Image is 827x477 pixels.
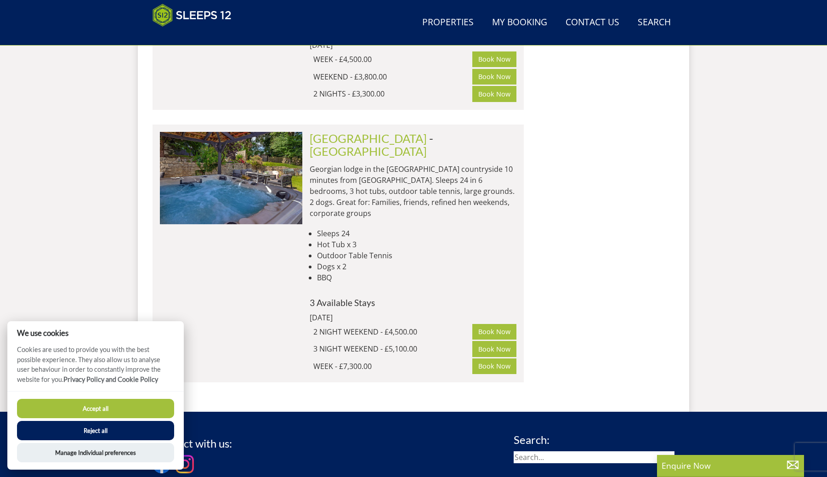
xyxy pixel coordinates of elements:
[472,86,516,102] a: Book Now
[17,443,174,462] button: Manage Individual preferences
[310,131,427,145] a: [GEOGRAPHIC_DATA]
[310,298,516,307] h4: 3 Available Stays
[472,341,516,357] a: Book Now
[514,451,674,463] input: Search...
[317,250,516,261] li: Outdoor Table Tennis
[176,455,194,473] img: Instagram
[7,345,184,391] p: Cookies are used to provide you with the best possible experience. They also allow us to analyse ...
[160,132,302,224] img: open-uri20250716-22-em0v1f.original.
[472,324,516,340] a: Book Now
[317,239,516,250] li: Hot Tub x 3
[472,69,516,85] a: Book Now
[310,164,516,219] p: Georgian lodge in the [GEOGRAPHIC_DATA] countryside 10 minutes from [GEOGRAPHIC_DATA]. Sleeps 24 ...
[63,375,158,383] a: Privacy Policy and Cookie Policy
[310,144,427,158] a: [GEOGRAPHIC_DATA]
[647,149,827,477] iframe: LiveChat chat widget
[317,261,516,272] li: Dogs x 2
[310,131,433,158] span: -
[153,437,232,449] h3: Connect with us:
[317,272,516,283] li: BBQ
[313,326,472,337] div: 2 NIGHT WEEKEND - £4,500.00
[310,312,434,323] div: [DATE]
[634,12,674,33] a: Search
[313,343,472,354] div: 3 NIGHT WEEKEND - £5,100.00
[17,399,174,418] button: Accept all
[17,421,174,440] button: Reject all
[317,228,516,239] li: Sleeps 24
[148,32,244,40] iframe: Customer reviews powered by Trustpilot
[7,329,184,337] h2: We use cookies
[153,4,232,27] img: Sleeps 12
[419,12,477,33] a: Properties
[488,12,551,33] a: My Booking
[313,71,472,82] div: WEEKEND - £3,800.00
[313,54,472,65] div: WEEK - £4,500.00
[313,361,472,372] div: WEEK - £7,300.00
[472,51,516,67] a: Book Now
[472,358,516,374] a: Book Now
[514,434,674,446] h3: Search:
[313,88,472,99] div: 2 NIGHTS - £3,300.00
[562,12,623,33] a: Contact Us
